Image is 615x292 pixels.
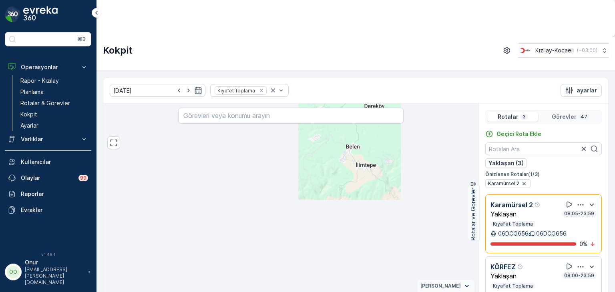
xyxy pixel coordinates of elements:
[552,113,577,121] p: Görevler
[498,230,529,238] p: 06DCG656
[17,75,91,86] a: Rapor - Kızılay
[25,266,84,286] p: [EMAIL_ADDRESS][PERSON_NAME][DOMAIN_NAME]
[518,46,532,55] img: k%C4%B1z%C4%B1lay_0jL9uU1.png
[80,175,86,181] p: 99
[5,59,91,75] button: Operasyonlar
[78,36,86,42] p: ⌘B
[496,130,541,138] p: Geçici Rota Ekle
[178,108,403,124] input: Görevleri veya konumu arayın
[563,210,595,217] p: 08:05-23:59
[563,272,595,279] p: 08:00-23:59
[25,258,84,266] p: Onur
[20,88,44,96] p: Planlama
[580,114,588,120] p: 47
[535,202,541,208] div: Yardım Araç İkonu
[21,206,88,214] p: Evraklar
[5,131,91,147] button: Varlıklar
[17,98,91,109] a: Rotalar & Görevler
[488,180,519,187] span: Karamürsel 2
[20,77,59,85] p: Rapor - Kızılay
[257,87,266,94] div: Remove Kıyafet Toplama
[490,262,516,272] p: KÖRFEZ
[103,44,133,57] p: Kokpit
[469,188,477,240] p: Rotalar ve Görevler
[20,110,37,118] p: Kokpit
[5,252,91,257] span: v 1.48.1
[5,258,91,286] button: OOOnur[EMAIL_ADDRESS][PERSON_NAME][DOMAIN_NAME]
[485,130,541,138] a: Geçici Rota Ekle
[21,174,74,182] p: Olaylar
[517,264,524,270] div: Yardım Araç İkonu
[490,210,517,218] p: Yaklaşan
[561,84,602,97] button: ayarlar
[492,221,534,227] p: Kıyafet Toplama
[492,283,534,289] p: Kıyafet Toplama
[485,142,602,155] input: Rotaları Ara
[17,109,91,120] a: Kokpit
[498,113,519,121] p: Rotalar
[21,135,75,143] p: Varlıklar
[490,200,533,210] p: Karamürsel 2
[21,158,88,166] p: Kullanıcılar
[5,6,21,22] img: logo
[5,202,91,218] a: Evraklar
[490,272,517,280] p: Yaklaşan
[485,158,527,168] button: Yaklaşan (3)
[23,6,58,22] img: logo_dark-DEwI_e13.png
[21,190,88,198] p: Raporlar
[7,266,20,278] div: OO
[579,240,588,248] p: 0 %
[5,170,91,186] a: Olaylar99
[110,84,205,97] input: dd/mm/yyyy
[522,114,527,120] p: 3
[5,186,91,202] a: Raporlar
[485,171,602,178] p: Önizlenen Rotalar ( 1 / 3 )
[577,47,597,54] p: ( +03:00 )
[420,283,461,289] span: [PERSON_NAME]
[20,99,70,107] p: Rotalar & Görevler
[536,230,567,238] p: 06DCG656
[535,46,574,54] p: Kızılay-Kocaeli
[5,16,610,23] p: İsteğiniz işleniyor…
[5,154,91,170] a: Kullanıcılar
[518,43,609,58] button: Kızılay-Kocaeli(+03:00)
[17,120,91,131] a: Ayarlar
[21,63,75,71] p: Operasyonlar
[17,86,91,98] a: Planlama
[577,86,597,94] p: ayarlar
[488,159,524,167] p: Yaklaşan (3)
[215,87,256,94] div: Kıyafet Toplama
[20,122,38,130] p: Ayarlar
